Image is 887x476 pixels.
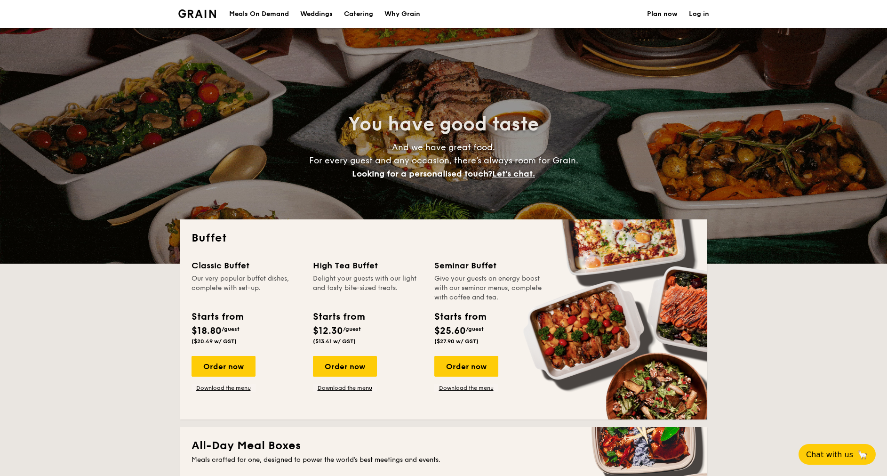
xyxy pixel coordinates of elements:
img: Grain [178,9,216,18]
span: /guest [222,326,240,332]
div: Order now [434,356,498,377]
a: Download the menu [313,384,377,392]
div: Meals crafted for one, designed to power the world's best meetings and events. [192,455,696,465]
div: Classic Buffet [192,259,302,272]
span: 🦙 [857,449,868,460]
div: Starts from [192,310,243,324]
span: /guest [466,326,484,332]
span: $25.60 [434,325,466,337]
a: Download the menu [434,384,498,392]
div: Delight your guests with our light and tasty bite-sized treats. [313,274,423,302]
span: Looking for a personalised touch? [352,169,492,179]
span: ($27.90 w/ GST) [434,338,479,345]
span: And we have great food. For every guest and any occasion, there’s always room for Grain. [309,142,578,179]
span: /guest [343,326,361,332]
span: ($20.49 w/ GST) [192,338,237,345]
a: Logotype [178,9,216,18]
h2: Buffet [192,231,696,246]
div: High Tea Buffet [313,259,423,272]
span: ($13.41 w/ GST) [313,338,356,345]
span: You have good taste [348,113,539,136]
span: Let's chat. [492,169,535,179]
span: $12.30 [313,325,343,337]
span: $18.80 [192,325,222,337]
h2: All-Day Meal Boxes [192,438,696,453]
div: Give your guests an energy boost with our seminar menus, complete with coffee and tea. [434,274,544,302]
div: Seminar Buffet [434,259,544,272]
div: Order now [192,356,256,377]
div: Order now [313,356,377,377]
div: Starts from [434,310,486,324]
a: Download the menu [192,384,256,392]
div: Starts from [313,310,364,324]
span: Chat with us [806,450,853,459]
button: Chat with us🦙 [799,444,876,465]
div: Our very popular buffet dishes, complete with set-up. [192,274,302,302]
